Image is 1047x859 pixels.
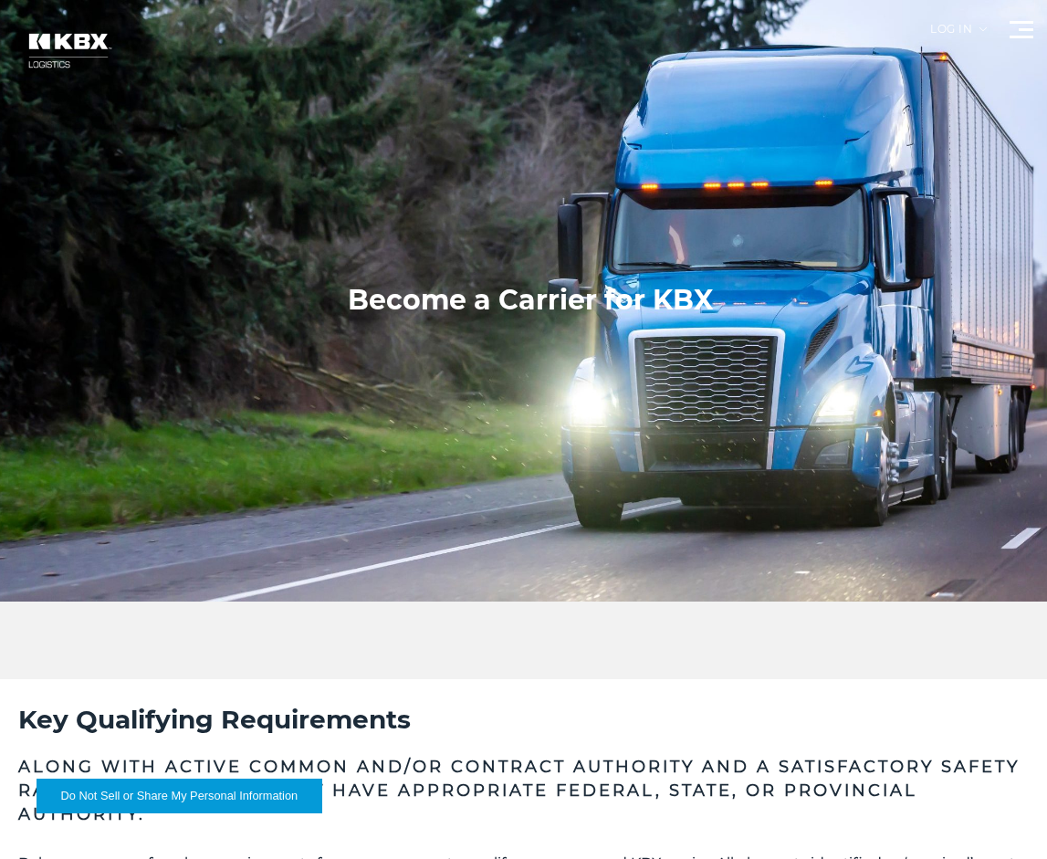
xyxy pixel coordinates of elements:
img: kbx logo [14,18,123,83]
h3: Along with Active Common and/or Contract Authority and a Satisfactory safety rating all carriers ... [18,755,1029,826]
h1: Become a Carrier for KBX [348,282,713,319]
div: Log in [930,24,987,48]
button: Do Not Sell or Share My Personal Information [37,779,322,813]
img: arrow [979,27,987,31]
h2: Key Qualifying Requirements [18,702,1029,737]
